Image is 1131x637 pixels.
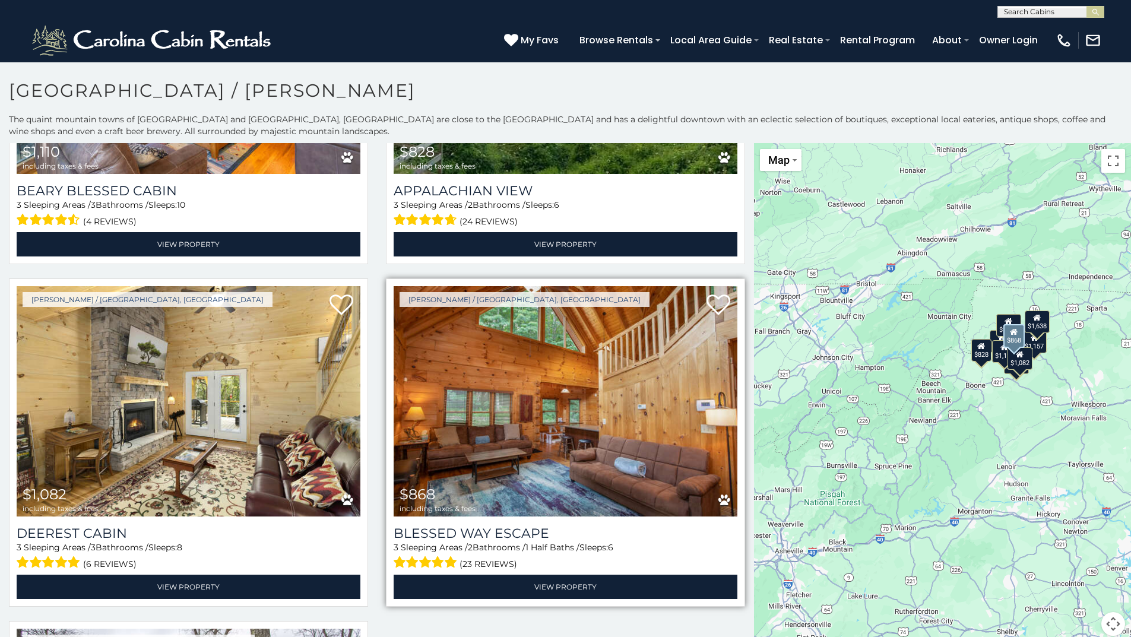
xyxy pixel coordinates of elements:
[17,286,360,516] img: Deerest Cabin
[17,199,360,229] div: Sleeping Areas / Bathrooms / Sleeps:
[394,575,737,599] a: View Property
[91,542,96,553] span: 3
[394,525,737,541] a: Blessed Way Escape
[1008,347,1032,370] div: $1,082
[525,542,579,553] span: 1 Half Baths /
[394,232,737,256] a: View Property
[1085,32,1101,49] img: mail-regular-white.png
[834,30,921,50] a: Rental Program
[17,232,360,256] a: View Property
[177,199,185,210] span: 10
[1056,32,1072,49] img: phone-regular-white.png
[23,505,99,512] span: including taxes & fees
[394,183,737,199] a: Appalachian View
[768,154,790,166] span: Map
[394,286,737,516] a: Blessed Way Escape $868 including taxes & fees
[330,293,353,318] a: Add to favorites
[760,149,801,171] button: Change map style
[460,556,517,572] span: (23 reviews)
[400,486,435,503] span: $868
[394,542,398,553] span: 3
[763,30,829,50] a: Real Estate
[926,30,968,50] a: About
[394,286,737,516] img: Blessed Way Escape
[83,556,137,572] span: (6 reviews)
[504,33,562,48] a: My Favs
[1025,310,1050,333] div: $1,638
[996,314,1021,337] div: $1,660
[468,199,473,210] span: 2
[177,542,182,553] span: 8
[971,339,991,362] div: $828
[992,340,1017,363] div: $1,110
[17,199,21,210] span: 3
[83,214,137,229] span: (4 reviews)
[394,541,737,572] div: Sleeping Areas / Bathrooms / Sleeps:
[400,292,650,307] a: [PERSON_NAME] / [GEOGRAPHIC_DATA], [GEOGRAPHIC_DATA]
[400,505,476,512] span: including taxes & fees
[554,199,559,210] span: 6
[468,542,473,553] span: 2
[1003,324,1025,348] div: $868
[23,143,60,160] span: $1,110
[17,183,360,199] a: Beary Blessed Cabin
[707,293,730,318] a: Add to favorites
[1101,149,1125,173] button: Toggle fullscreen view
[460,214,518,229] span: (24 reviews)
[521,33,559,47] span: My Favs
[394,199,737,229] div: Sleeping Areas / Bathrooms / Sleeps:
[1022,331,1047,353] div: $1,157
[400,162,476,170] span: including taxes & fees
[17,542,21,553] span: 3
[91,199,96,210] span: 3
[23,162,99,170] span: including taxes & fees
[17,541,360,572] div: Sleeping Areas / Bathrooms / Sleeps:
[394,199,398,210] span: 3
[1004,351,1029,374] div: $1,627
[400,143,435,160] span: $828
[664,30,758,50] a: Local Area Guide
[17,525,360,541] a: Deerest Cabin
[17,286,360,516] a: Deerest Cabin $1,082 including taxes & fees
[23,486,66,503] span: $1,082
[23,292,273,307] a: [PERSON_NAME] / [GEOGRAPHIC_DATA], [GEOGRAPHIC_DATA]
[1101,612,1125,636] button: Map camera controls
[17,575,360,599] a: View Property
[574,30,659,50] a: Browse Rentals
[973,30,1044,50] a: Owner Login
[30,23,276,58] img: White-1-2.png
[608,542,613,553] span: 6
